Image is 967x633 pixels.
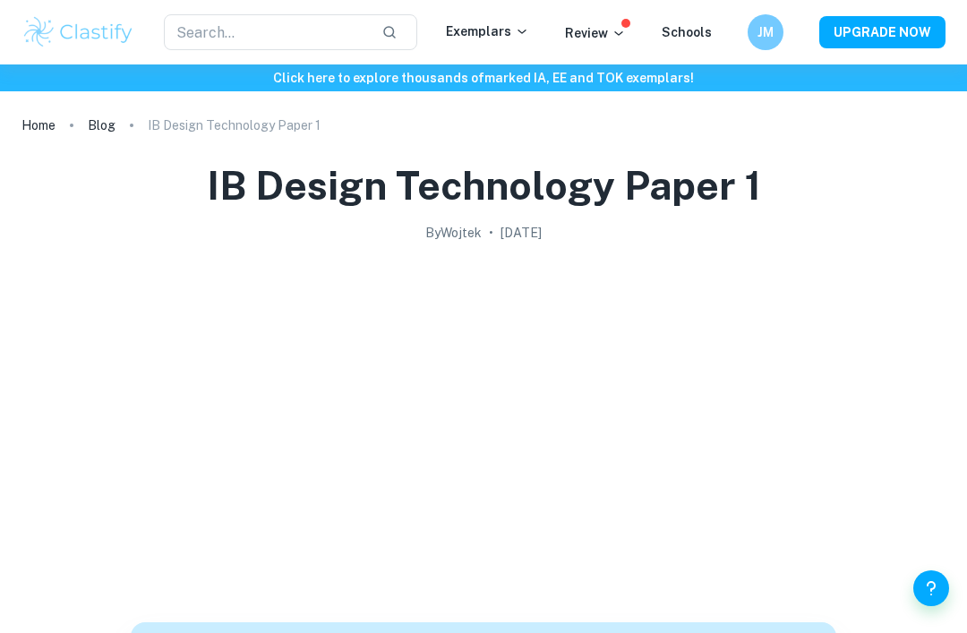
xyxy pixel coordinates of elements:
img: Clastify logo [21,14,135,50]
a: Blog [88,113,116,138]
button: UPGRADE NOW [819,16,946,48]
p: Exemplars [446,21,529,41]
input: Search... [164,14,368,50]
p: IB Design Technology Paper 1 [148,115,321,135]
button: JM [748,14,783,50]
p: Review [565,23,626,43]
h1: IB Design Technology Paper 1 [207,159,761,212]
a: Schools [662,25,712,39]
h6: JM [756,22,776,42]
p: • [489,223,493,243]
img: IB Design Technology Paper 1 cover image [131,250,835,603]
h6: Click here to explore thousands of marked IA, EE and TOK exemplars ! [4,68,963,88]
button: Help and Feedback [913,570,949,606]
h2: [DATE] [501,223,542,243]
a: Home [21,113,56,138]
h2: By Wojtek [425,223,482,243]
